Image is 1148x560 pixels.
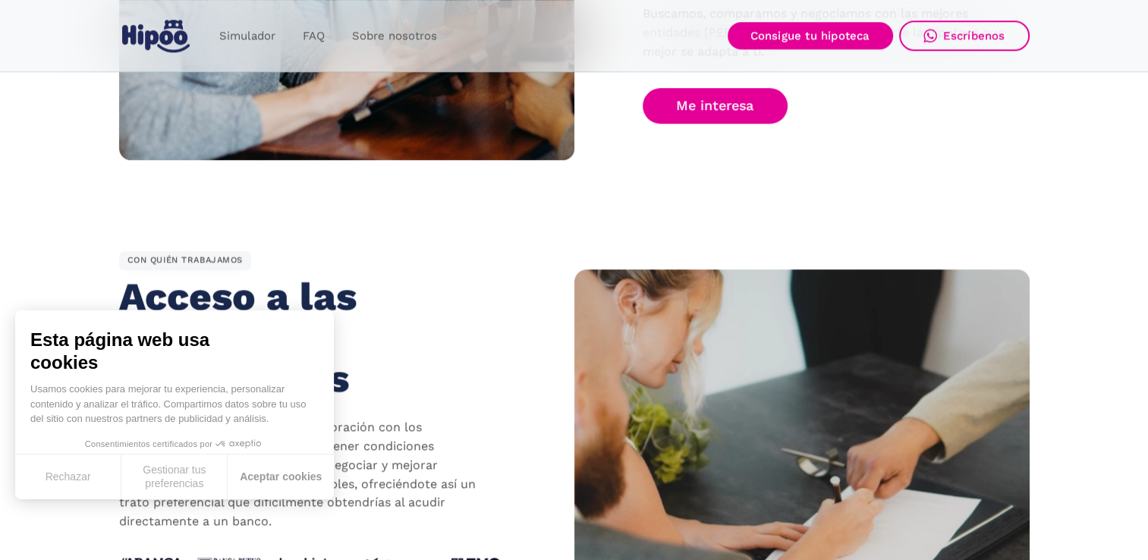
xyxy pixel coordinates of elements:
div: Escríbenos [943,29,1005,42]
h2: Acceso a las mejores condiciones [119,276,469,398]
a: FAQ [289,21,338,51]
a: Consigue tu hipoteca [728,22,893,49]
a: Sobre nosotros [338,21,451,51]
a: Escríbenos [899,20,1030,51]
div: CON QUIÉN TRABAJAMOS [119,251,252,271]
a: Simulador [206,21,289,51]
a: home [119,14,193,58]
a: Me interesa [643,88,788,124]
